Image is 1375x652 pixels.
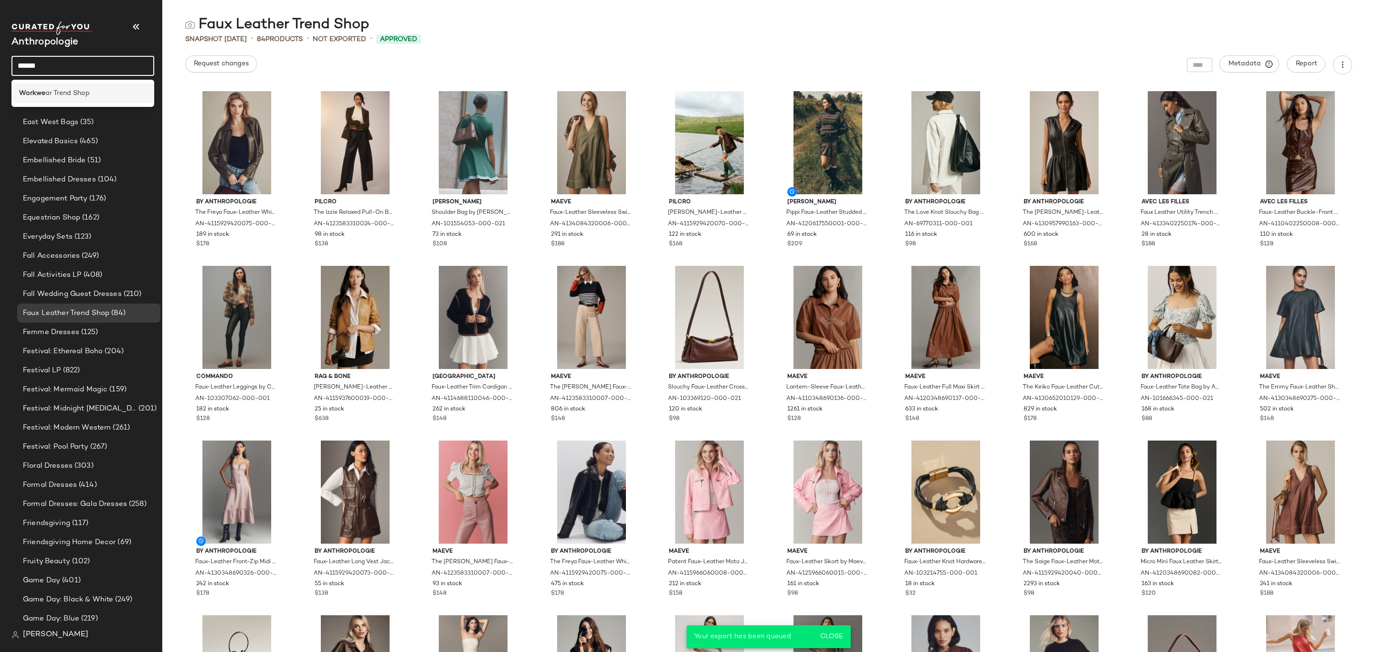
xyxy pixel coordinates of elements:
span: The Izzie Relaxed Pull-On Barrel Pants by Pilcro: Faux-Leather Edition in Black, Women's, Size: M... [314,209,395,217]
span: (401) [60,575,81,586]
span: Report [1295,60,1317,68]
span: By Anthropologie [196,198,277,207]
span: Snapshot [DATE] [185,34,247,44]
span: Metadata [1228,60,1271,68]
img: 4110402250008_020_b [1252,91,1349,194]
span: Faux-Leather Leggings by Commando in Black, Women's, Size: XL, Nylon/Viscose/Elastane at Anthropo... [195,383,276,392]
span: $98 [905,240,916,249]
img: cfy_white_logo.C9jOOHJF.svg [11,21,93,35]
button: Request changes [185,55,257,73]
span: By Anthropologie [1142,373,1223,381]
span: Maeve [1260,547,1341,556]
span: 241 in stock [1260,580,1292,589]
span: (162) [80,212,99,223]
button: Metadata [1220,55,1280,73]
span: By Anthropologie [905,198,986,207]
span: Not Exported [313,34,366,44]
span: The Saige Faux-Leather Moto Jacket by Anthropologie in Brown, Women's, Size: 2XS, Polyester/Cotto... [1023,558,1104,567]
span: (822) [61,365,80,376]
span: 242 in stock [196,580,229,589]
span: 161 in stock [787,580,819,589]
span: $188 [1260,589,1273,598]
span: (258) [127,499,147,510]
span: Faux-Leather Knot Hardware Bracelet by Anthropologie in Black, Women's, Gold/Polyurethane/Zinc [904,558,985,567]
img: 4115929420073_021_b [307,441,403,544]
span: Maeve [551,198,632,207]
span: Fall Activities LP [23,270,82,281]
img: 101554053_021_b14 [425,91,521,194]
span: AN-103307062-000-001 [195,395,270,403]
span: Patent Faux-Leather Moto Jacket by Maeve in Pink, Women's, Size: Small, Viscose/Polyurethane at A... [668,558,749,567]
span: The [PERSON_NAME] Faux-Leather Crop Wide-Leg Pants by Maeve in Beige, Women's, Size: 31, Viscose/... [432,558,513,567]
img: 4115929420070_021_b14 [661,91,758,194]
span: 189 in stock [196,231,229,239]
span: (102) [70,556,90,567]
span: Game Day: Black & White [23,594,113,605]
span: $98 [787,589,798,598]
span: By Anthropologie [1024,547,1105,556]
span: Pilcro [669,198,750,207]
span: [PERSON_NAME] [23,629,88,641]
span: 25 in stock [315,405,344,414]
span: [PERSON_NAME] [787,198,868,207]
span: 55 in stock [315,580,344,589]
span: Fall Wedding Guest Dresses [23,289,122,300]
span: Faux Leather Trend Shop [23,308,109,319]
span: (125) [79,327,98,338]
img: 4130652010129_001_b [1016,266,1112,369]
span: Shoulder Bag by [PERSON_NAME] in Brown, Women's, Leather at Anthropologie [432,209,513,217]
span: ar Trend Shop [45,88,90,98]
img: svg%3e [185,20,195,30]
span: 600 in stock [1024,231,1058,239]
span: (465) [78,136,98,147]
span: $168 [669,240,682,249]
span: AN-4115929420040-000-020 [1023,569,1104,578]
span: AN-101666345-000-021 [1141,395,1213,403]
span: By Anthropologie [551,547,632,556]
span: Pilcro [315,198,396,207]
span: $98 [669,415,679,423]
span: [GEOGRAPHIC_DATA] [433,373,514,381]
span: Festival LP [23,365,61,376]
span: Request changes [193,60,249,68]
span: Friendsgiving Home Decor [23,537,116,548]
span: Pippi Faux-Leather Studded Mini Skirt by [PERSON_NAME] in Brown, Women's, Size: Large, Polyester/... [786,209,867,217]
span: AN-4115929420070-000-021 [668,220,749,229]
span: Fall Accessories [23,251,80,262]
span: Maeve [1024,373,1105,381]
span: Maeve [551,373,632,381]
span: 168 in stock [1142,405,1174,414]
span: rag & bone [315,373,396,381]
span: AN-4130348690326-000-054 [195,569,276,578]
span: 163 in stock [1142,580,1174,589]
span: (261) [111,422,130,433]
img: 4115929420040_020_b [1016,441,1112,544]
span: 806 in stock [551,405,585,414]
span: 98 in stock [315,231,345,239]
span: (123) [73,231,92,242]
span: Avec Les Filles [1142,198,1223,207]
span: 120 in stock [669,405,702,414]
img: 4125966060015_066_b [780,441,876,544]
span: (204) [103,346,124,357]
span: AN-4130652010129-000-001 [1023,395,1104,403]
div: Products [257,34,303,44]
img: 4120348690137_014_b [898,266,994,369]
span: Slouchy Faux-Leather Crossbody Bag by Anthropologie in Brown, Women's, Polyester/Leather/Polyuret... [668,383,749,392]
img: 4115966060008_066_b [661,441,758,544]
span: 93 in stock [433,580,462,589]
span: AN-4114688110046-000-001 [432,395,513,403]
img: 103369120_021_b [661,266,758,369]
img: 4114688110046_001_b [425,266,521,369]
span: 110 in stock [1260,231,1293,239]
img: 4130348690275_041_b [1252,266,1349,369]
span: Friendsgiving [23,518,70,529]
span: By Anthropologie [905,547,986,556]
span: AN-4130348690275-000-041 [1259,395,1340,403]
span: AN-4120348690082-000-014 [1141,569,1222,578]
img: 4110348690136_014_b [780,266,876,369]
span: Micro Mini Faux Leather Skirt by Anthropologie in Beige, Women's, Size: 16, Polyester/Polyurethane [1141,558,1222,567]
span: [PERSON_NAME]-Leather Jacket by rag & bone in Beige, Women's, Size: Large, Polyester/Leather/Poly... [314,383,395,392]
span: 262 in stock [433,405,465,414]
img: 4123583310007_024_b [543,266,640,369]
